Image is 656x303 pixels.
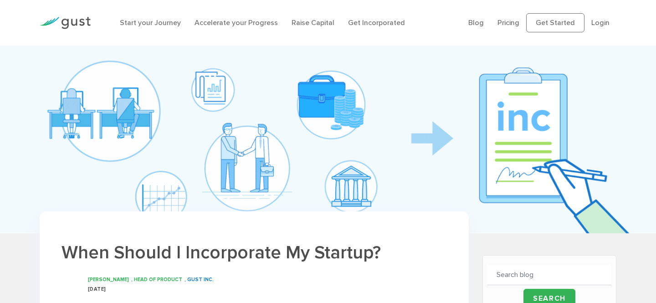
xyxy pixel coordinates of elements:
img: Gust Logo [40,17,91,29]
span: [PERSON_NAME] [88,277,129,282]
a: Get Started [526,13,584,32]
input: Search blog [487,265,611,285]
span: [DATE] [88,286,106,292]
a: Raise Capital [292,18,334,27]
a: Pricing [497,18,519,27]
span: , GUST INC. [184,277,214,282]
a: Login [591,18,610,27]
span: , HEAD OF PRODUCT [131,277,182,282]
a: Start your Journey [120,18,181,27]
a: Get Incorporated [348,18,405,27]
a: Accelerate your Progress [195,18,278,27]
h1: When Should I Incorporate My Startup? [61,241,447,265]
a: Blog [468,18,484,27]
